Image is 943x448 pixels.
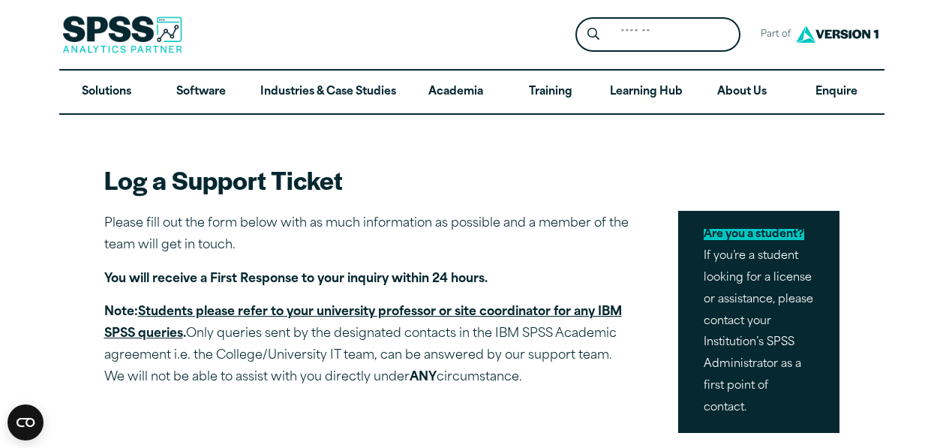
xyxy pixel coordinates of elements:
[8,404,44,440] button: Open CMP widget
[154,71,248,114] a: Software
[104,163,630,197] h2: Log a Support Ticket
[104,306,622,340] u: Students please refer to your university professor or site coordinator for any IBM SPSS queries
[704,229,804,240] mark: Are you a student?
[678,211,839,432] p: If you’re a student looking for a license or assistance, please contact your Institution’s SPSS A...
[104,302,630,388] p: Only queries sent by the designated contacts in the IBM SPSS Academic agreement i.e. the College/...
[579,21,607,49] button: Search magnifying glass icon
[59,71,884,114] nav: Desktop version of site main menu
[752,24,792,46] span: Part of
[410,371,437,383] strong: ANY
[104,306,622,340] strong: Note: .
[408,71,503,114] a: Academia
[598,71,695,114] a: Learning Hub
[587,28,599,41] svg: Search magnifying glass icon
[789,71,884,114] a: Enquire
[104,213,630,257] p: Please fill out the form below with as much information as possible and a member of the team will...
[503,71,597,114] a: Training
[62,16,182,53] img: SPSS Analytics Partner
[248,71,408,114] a: Industries & Case Studies
[792,20,882,48] img: Version1 Logo
[695,71,789,114] a: About Us
[59,71,154,114] a: Solutions
[104,273,488,285] strong: You will receive a First Response to your inquiry within 24 hours.
[575,17,740,53] form: Site Header Search Form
